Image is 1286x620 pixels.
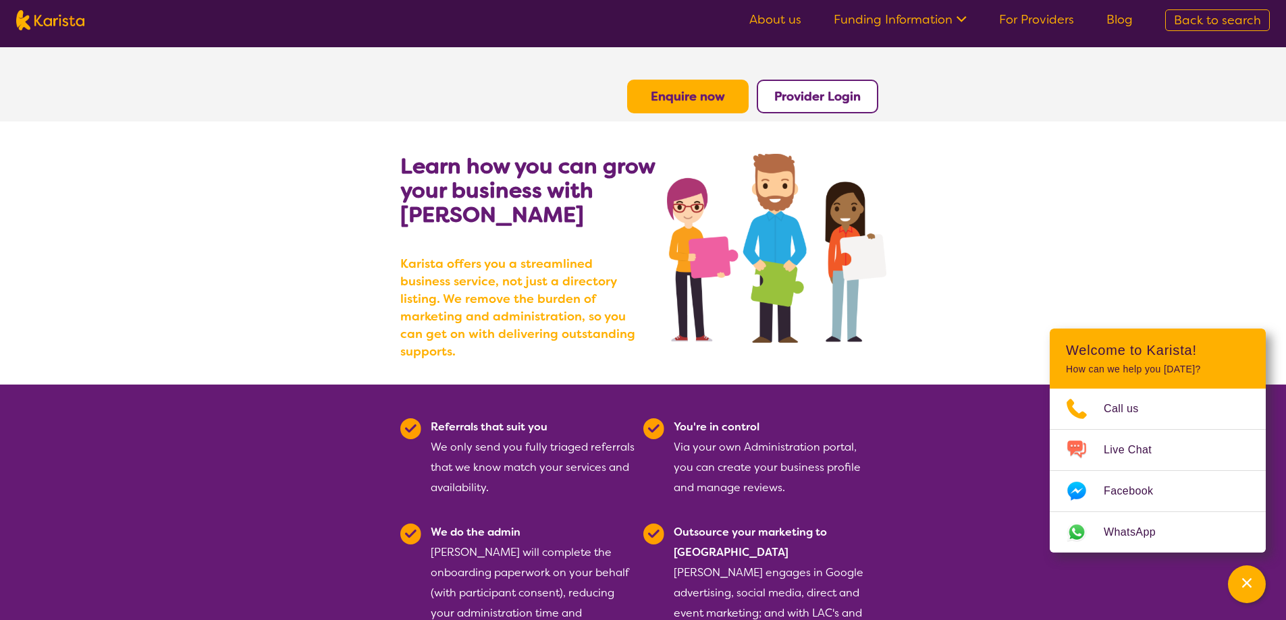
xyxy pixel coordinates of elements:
div: Channel Menu [1050,329,1266,553]
button: Channel Menu [1228,565,1266,603]
div: We only send you fully triaged referrals that we know match your services and availability. [431,417,635,498]
a: Funding Information [834,11,967,28]
img: Tick [643,524,664,544]
b: We do the admin [431,525,520,539]
b: Outsource your marketing to [GEOGRAPHIC_DATA] [674,525,827,559]
img: Tick [400,418,421,439]
img: Tick [400,524,421,544]
ul: Choose channel [1050,389,1266,553]
a: Provider Login [774,88,861,105]
h2: Welcome to Karista! [1066,342,1250,358]
p: How can we help you [DATE]? [1066,364,1250,375]
a: For Providers [999,11,1074,28]
b: Referrals that suit you [431,420,547,434]
a: About us [749,11,801,28]
span: Facebook [1104,481,1169,501]
b: You're in control [674,420,759,434]
img: Karista logo [16,10,84,30]
span: Call us [1104,399,1155,419]
button: Enquire now [627,80,749,113]
div: Via your own Administration portal, you can create your business profile and manage reviews. [674,417,878,498]
span: Live Chat [1104,440,1168,460]
span: WhatsApp [1104,522,1172,542]
a: Back to search [1165,9,1270,31]
button: Provider Login [757,80,878,113]
img: grow your business with Karista [667,154,886,343]
b: Learn how you can grow your business with [PERSON_NAME] [400,152,655,229]
b: Karista offers you a streamlined business service, not just a directory listing. We remove the bu... [400,255,643,360]
span: Back to search [1174,12,1261,28]
a: Enquire now [651,88,725,105]
a: Web link opens in a new tab. [1050,512,1266,553]
img: Tick [643,418,664,439]
a: Blog [1106,11,1133,28]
